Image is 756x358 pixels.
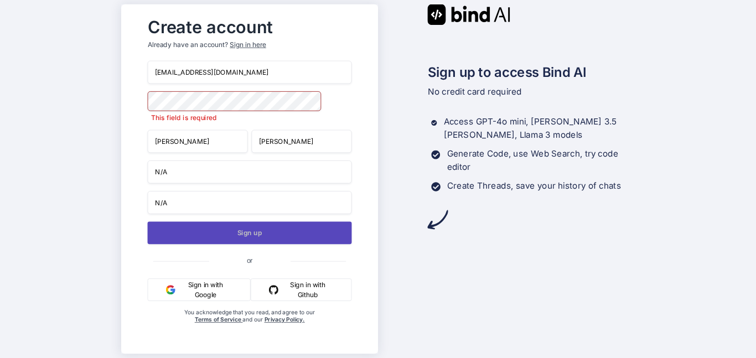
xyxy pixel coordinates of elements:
[147,191,351,214] input: Company website
[447,147,635,174] p: Generate Code, use Web Search, try code editor
[447,179,621,193] p: Create Threads, save your history of chats
[147,130,247,153] input: First Name
[268,285,278,294] img: github
[194,316,242,323] a: Terms of Service
[147,278,250,301] button: Sign in with Google
[147,113,351,122] p: This field is required
[209,249,290,272] span: or
[427,209,448,230] img: arrow
[251,130,351,153] input: Last Name
[182,309,318,346] div: You acknowledge that you read, and agree to our and our
[147,40,351,49] p: Already have an account?
[147,19,351,34] h2: Create account
[443,115,635,142] p: Access GPT-4o mini, [PERSON_NAME] 3.5 [PERSON_NAME], Llama 3 models
[264,316,304,323] a: Privacy Policy.
[147,221,351,244] button: Sign up
[427,85,635,98] p: No credit card required
[427,63,635,82] h2: Sign up to access Bind AI
[147,160,351,184] input: Your company name
[230,40,266,49] div: Sign in here
[165,285,175,294] img: google
[427,4,510,25] img: Bind AI logo
[250,278,351,301] button: Sign in with Github
[147,61,351,84] input: Email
